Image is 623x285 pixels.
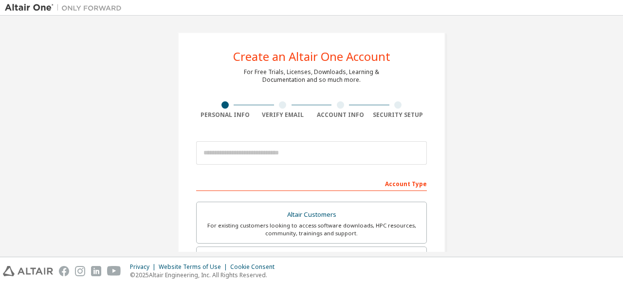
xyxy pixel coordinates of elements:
div: Personal Info [196,111,254,119]
div: Account Type [196,175,427,191]
img: altair_logo.svg [3,266,53,276]
div: Create an Altair One Account [233,51,390,62]
div: For existing customers looking to access software downloads, HPC resources, community, trainings ... [202,222,421,237]
div: Website Terms of Use [159,263,230,271]
img: facebook.svg [59,266,69,276]
div: Altair Customers [202,208,421,222]
div: For Free Trials, Licenses, Downloads, Learning & Documentation and so much more. [244,68,379,84]
img: youtube.svg [107,266,121,276]
p: © 2025 Altair Engineering, Inc. All Rights Reserved. [130,271,280,279]
div: Privacy [130,263,159,271]
div: Verify Email [254,111,312,119]
img: linkedin.svg [91,266,101,276]
img: Altair One [5,3,127,13]
div: Cookie Consent [230,263,280,271]
div: Security Setup [369,111,427,119]
img: instagram.svg [75,266,85,276]
div: Account Info [311,111,369,119]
